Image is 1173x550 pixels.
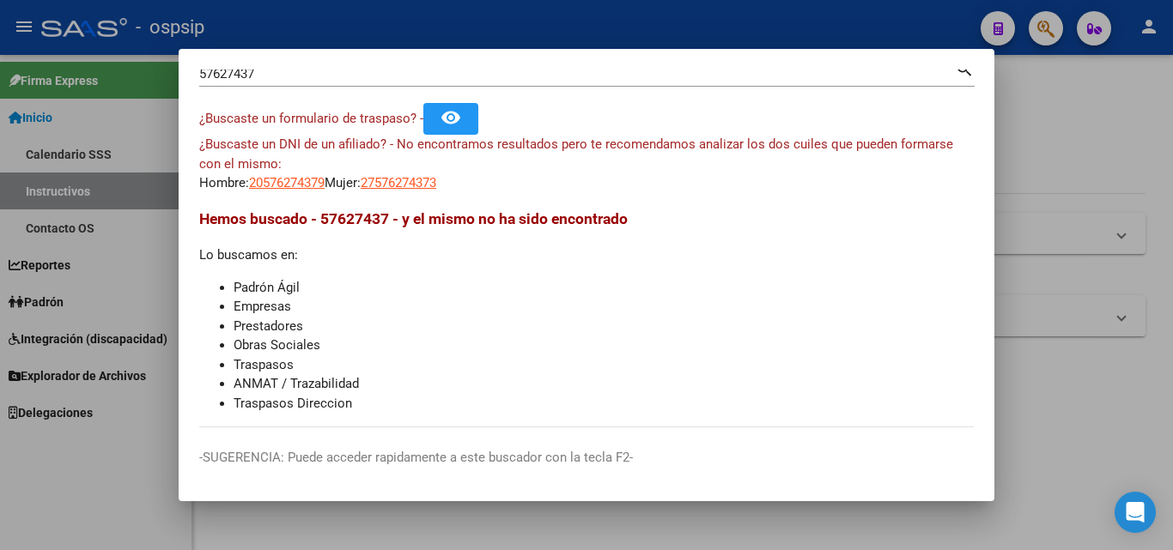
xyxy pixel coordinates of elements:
[234,317,974,336] li: Prestadores
[199,448,974,468] p: -SUGERENCIA: Puede acceder rapidamente a este buscador con la tecla F2-
[234,335,974,355] li: Obras Sociales
[234,278,974,298] li: Padrón Ágil
[199,210,628,227] span: Hemos buscado - 57627437 - y el mismo no ha sido encontrado
[234,297,974,317] li: Empresas
[234,374,974,394] li: ANMAT / Trazabilidad
[249,175,325,190] span: 20576274379
[199,136,953,172] span: ¿Buscaste un DNI de un afiliado? - No encontramos resultados pero te recomendamos analizar los do...
[361,175,436,190] span: 27576274373
[441,107,461,128] mat-icon: remove_red_eye
[234,355,974,375] li: Traspasos
[234,394,974,414] li: Traspasos Direccion
[199,135,974,193] div: Hombre: Mujer:
[1115,492,1156,533] div: Open Intercom Messenger
[199,111,423,126] span: ¿Buscaste un formulario de traspaso? -
[199,208,974,413] div: Lo buscamos en:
